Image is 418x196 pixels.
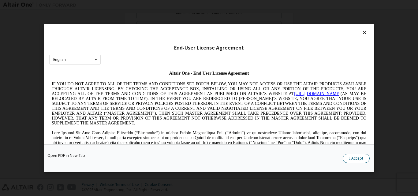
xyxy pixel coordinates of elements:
span: IF YOU DO NOT AGREE TO ALL OF THE TERMS AND CONDITIONS SET FORTH BELOW, YOU MAY NOT ACCESS OR USE... [2,13,317,57]
a: Open PDF in New Tab [47,153,85,157]
div: End-User License Agreement [49,45,369,51]
span: Altair One - End User License Agreement [120,2,200,7]
a: [URL][DOMAIN_NAME] [245,23,291,28]
span: Lore Ipsumd Sit Ame Cons Adipisc Elitseddo (“Eiusmodte”) in utlabor Etdolo Magnaaliqua Eni. (“Adm... [2,62,317,106]
button: I Accept [343,153,370,163]
div: English [53,58,66,61]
